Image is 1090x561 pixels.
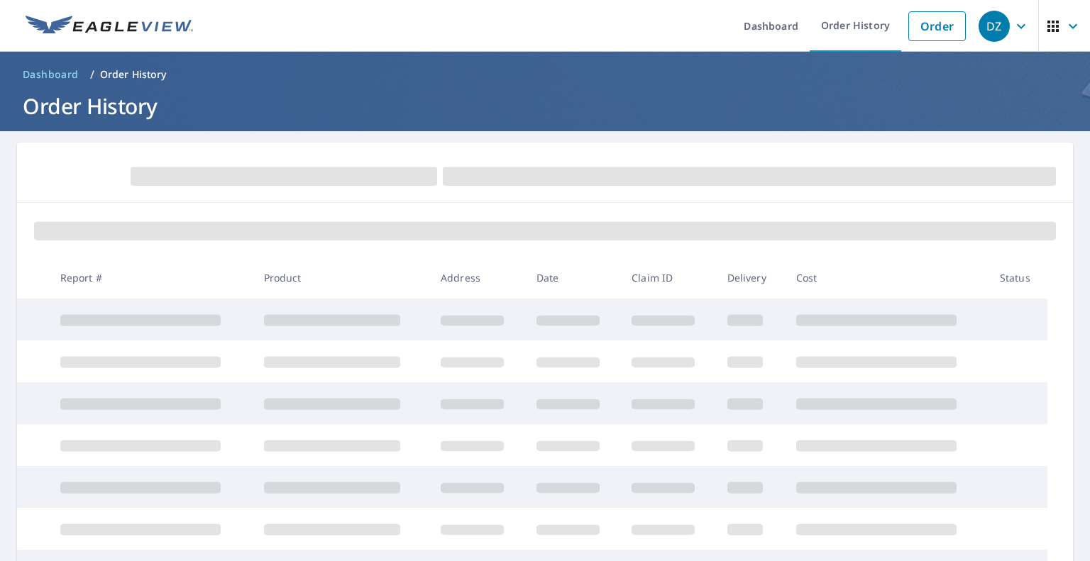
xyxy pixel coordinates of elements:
a: Order [908,11,966,41]
th: Delivery [716,257,785,299]
th: Claim ID [620,257,716,299]
nav: breadcrumb [17,63,1073,86]
img: EV Logo [26,16,193,37]
th: Status [989,257,1047,299]
h1: Order History [17,91,1073,121]
li: / [90,66,94,83]
a: Dashboard [17,63,84,86]
span: Dashboard [23,67,79,82]
th: Report # [49,257,253,299]
th: Address [429,257,525,299]
th: Product [253,257,430,299]
div: DZ [979,11,1010,42]
p: Order History [100,67,167,82]
th: Date [525,257,621,299]
th: Cost [785,257,989,299]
